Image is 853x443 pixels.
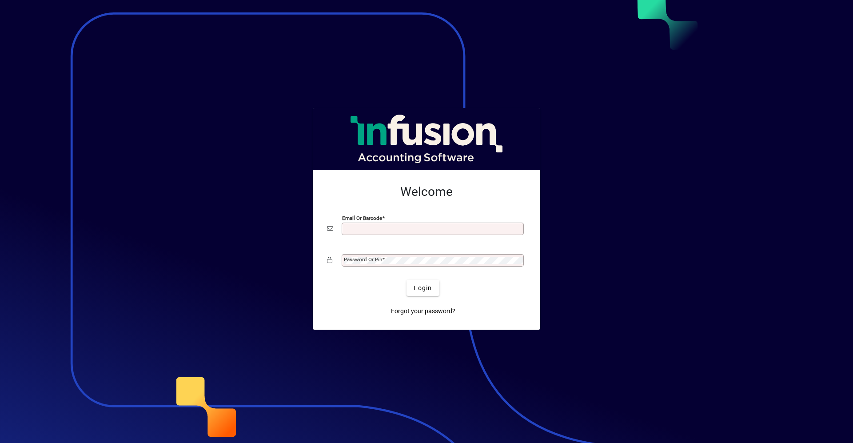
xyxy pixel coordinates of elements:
[414,283,432,293] span: Login
[407,280,439,296] button: Login
[342,215,382,221] mat-label: Email or Barcode
[387,303,459,319] a: Forgot your password?
[344,256,382,263] mat-label: Password or Pin
[327,184,526,200] h2: Welcome
[391,307,455,316] span: Forgot your password?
